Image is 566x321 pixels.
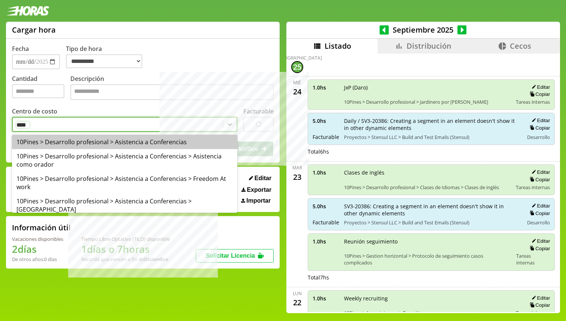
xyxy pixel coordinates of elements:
[344,84,511,91] span: JxP (Daro)
[313,238,339,245] span: 1.0 hs
[529,238,550,244] button: Editar
[529,84,550,90] button: Editar
[325,41,351,51] span: Listado
[66,54,142,68] select: Tipo de hora
[291,86,303,98] div: 24
[286,54,560,312] div: scrollable content
[529,169,550,175] button: Editar
[516,252,550,266] span: Tareas internas
[293,290,302,297] div: lun
[291,61,303,73] div: 25
[12,107,57,115] label: Centro de costo
[313,84,339,91] span: 1.0 hs
[527,210,550,216] button: Copiar
[12,172,237,194] div: 10Pines > Desarrollo profesional > Asistencia a Conferencias > Freedom At work
[344,184,511,191] span: 10Pines > Desarrollo profesional > Clases de Idiomas > Clases de inglés
[516,309,550,316] span: Tareas internas
[344,238,511,245] span: Reunión seguimiento
[12,75,70,102] label: Cantidad
[510,41,531,51] span: Cecos
[344,169,511,176] span: Clases de inglés
[529,117,550,124] button: Editar
[81,256,170,263] div: Recordá que vencen a fin de
[206,252,255,259] span: Solicitar Licencia
[12,84,64,98] input: Cantidad
[344,117,519,131] span: Daily / SV3-20386: Creating a segment in an element doesn't show it in other dynamic elements
[527,91,550,97] button: Copiar
[527,302,550,308] button: Copiar
[344,134,519,140] span: Proyectos > Stensul LLC > Build and Test Emails (Stensul)
[81,242,170,256] h1: 1 días o 7 horas
[12,25,56,35] h1: Cargar hora
[313,203,339,210] span: 5.0 hs
[529,203,550,209] button: Editar
[527,125,550,131] button: Copiar
[70,75,274,102] label: Descripción
[12,256,63,263] div: De otros años: 0 días
[196,249,274,263] button: Solicitar Licencia
[247,175,274,182] button: Editar
[239,186,274,194] button: Exportar
[12,242,63,256] h1: 2 días
[292,164,302,171] div: mar
[407,41,451,51] span: Distribución
[291,297,303,309] div: 22
[247,187,271,193] span: Exportar
[313,133,339,140] span: Facturable
[527,245,550,252] button: Copiar
[313,295,339,302] span: 1.0 hs
[344,309,511,316] span: 10Pines > Areas internas > Recruiting
[313,219,339,226] span: Facturable
[81,236,170,242] div: Tiempo Libre Optativo (TiLO) disponible
[308,274,555,281] div: Total 7 hs
[516,184,550,191] span: Tareas internas
[344,252,511,266] span: 10Pines > Gestion horizontal > Protocolo de seguimiento casos complicados
[255,175,271,182] span: Editar
[12,135,237,149] div: 10Pines > Desarrollo profesional > Asistencia a Conferencias
[389,25,457,35] span: Septiembre 2025
[273,55,322,61] div: [DEMOGRAPHIC_DATA]
[293,79,301,86] div: mié
[144,256,168,263] b: Diciembre
[313,117,339,124] span: 5.0 hs
[529,295,550,301] button: Editar
[527,219,550,226] span: Desarrollo
[516,99,550,105] span: Tareas internas
[291,171,303,183] div: 23
[6,6,49,16] img: logotipo
[527,134,550,140] span: Desarrollo
[527,176,550,183] button: Copiar
[12,45,29,53] label: Fecha
[12,236,63,242] div: Vacaciones disponibles
[344,295,511,302] span: Weekly recruiting
[344,99,511,105] span: 10Pines > Desarrollo profesional > Jardinero por [PERSON_NAME]
[344,203,519,217] span: SV3-20386: Creating a segment in an element doesn't show it in other dynamic elements
[243,107,274,115] label: Facturable
[344,219,519,226] span: Proyectos > Stensul LLC > Build and Test Emails (Stensul)
[70,84,274,100] textarea: Descripción
[12,149,237,172] div: 10Pines > Desarrollo profesional > Asistencia a Conferencias > Asistencia como orador
[246,197,271,204] span: Importar
[313,169,339,176] span: 1.0 hs
[66,45,148,69] label: Tipo de hora
[308,148,555,155] div: Total 6 hs
[12,194,237,216] div: 10Pines > Desarrollo profesional > Asistencia a Conferencias > [GEOGRAPHIC_DATA]
[12,222,71,233] h2: Información útil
